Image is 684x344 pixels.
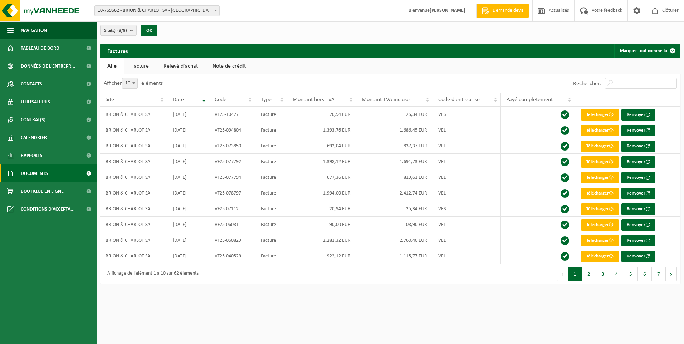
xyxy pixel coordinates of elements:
[356,122,433,138] td: 1.686,45 EUR
[287,138,356,154] td: 692,04 EUR
[356,107,433,122] td: 25,34 EUR
[287,185,356,201] td: 1.994,00 EUR
[433,217,501,232] td: VEL
[100,122,167,138] td: BRION & CHARLOT SA
[433,185,501,201] td: VEL
[255,217,287,232] td: Facture
[100,44,135,58] h2: Factures
[356,169,433,185] td: 819,61 EUR
[255,122,287,138] td: Facture
[100,169,167,185] td: BRION & CHARLOT SA
[255,201,287,217] td: Facture
[581,156,619,168] a: Télécharger
[287,248,356,264] td: 922,12 EUR
[122,78,137,88] span: 10
[209,217,255,232] td: VF25-060811
[430,8,465,13] strong: [PERSON_NAME]
[209,185,255,201] td: VF25-078797
[209,248,255,264] td: VF25-040529
[255,248,287,264] td: Facture
[255,169,287,185] td: Facture
[624,267,638,281] button: 5
[614,44,680,58] button: Marquer tout comme lu
[21,21,47,39] span: Navigation
[106,97,114,103] span: Site
[167,154,209,169] td: [DATE]
[124,58,156,74] a: Facture
[21,200,75,218] span: Conditions d'accepta...
[100,25,137,36] button: Site(s)(8/8)
[255,138,287,154] td: Facture
[491,7,525,14] span: Demande devis
[621,141,655,152] button: Renvoyer
[100,201,167,217] td: BRION & CHARLOT SA
[287,201,356,217] td: 20,94 EUR
[209,107,255,122] td: VF25-10427
[156,58,205,74] a: Relevé d'achat
[621,172,655,183] button: Renvoyer
[433,107,501,122] td: VES
[476,4,529,18] a: Demande devis
[209,232,255,248] td: VF25-060829
[100,232,167,248] td: BRION & CHARLOT SA
[610,267,624,281] button: 4
[167,248,209,264] td: [DATE]
[167,232,209,248] td: [DATE]
[104,267,199,280] div: Affichage de l'élément 1 à 10 sur 62 éléments
[621,109,655,121] button: Renvoyer
[94,5,220,16] span: 10-769662 - BRION & CHARLOT SA - MONTIGNIES-SUR-SAMBRE
[573,81,601,87] label: Rechercher:
[104,25,127,36] span: Site(s)
[621,219,655,231] button: Renvoyer
[581,188,619,199] a: Télécharger
[356,232,433,248] td: 2.760,40 EUR
[209,138,255,154] td: VF25-073850
[621,156,655,168] button: Renvoyer
[666,267,677,281] button: Next
[261,97,272,103] span: Type
[209,122,255,138] td: VF25-094804
[621,235,655,246] button: Renvoyer
[209,201,255,217] td: VF25-07112
[433,248,501,264] td: VEL
[356,248,433,264] td: 1.115,77 EUR
[100,138,167,154] td: BRION & CHARLOT SA
[581,235,619,246] a: Télécharger
[21,147,43,164] span: Rapports
[255,185,287,201] td: Facture
[255,107,287,122] td: Facture
[356,201,433,217] td: 25,34 EUR
[100,58,124,74] a: Alle
[581,109,619,121] a: Télécharger
[581,219,619,231] a: Télécharger
[167,185,209,201] td: [DATE]
[167,122,209,138] td: [DATE]
[209,169,255,185] td: VF25-077794
[596,267,610,281] button: 3
[21,75,42,93] span: Contacts
[581,125,619,136] a: Télécharger
[100,185,167,201] td: BRION & CHARLOT SA
[581,251,619,262] a: Télécharger
[356,154,433,169] td: 1.691,73 EUR
[287,154,356,169] td: 1.398,12 EUR
[652,267,666,281] button: 7
[433,138,501,154] td: VEL
[173,97,184,103] span: Date
[95,6,219,16] span: 10-769662 - BRION & CHARLOT SA - MONTIGNIES-SUR-SAMBRE
[100,154,167,169] td: BRION & CHARLOT SA
[433,169,501,185] td: VEL
[21,164,48,182] span: Documents
[167,217,209,232] td: [DATE]
[255,154,287,169] td: Facture
[21,182,64,200] span: Boutique en ligne
[117,28,127,33] count: (8/8)
[21,39,59,57] span: Tableau de bord
[356,185,433,201] td: 2.412,74 EUR
[21,57,75,75] span: Données de l'entrepr...
[568,267,582,281] button: 1
[21,129,47,147] span: Calendrier
[356,217,433,232] td: 108,90 EUR
[167,138,209,154] td: [DATE]
[581,141,619,152] a: Télécharger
